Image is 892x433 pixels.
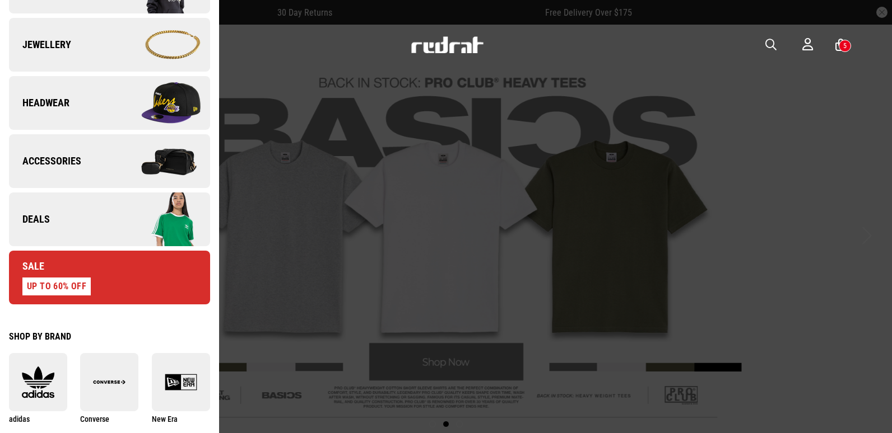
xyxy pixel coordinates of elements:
[9,213,50,226] span: Deals
[9,134,210,188] a: Accessories Company
[9,154,81,168] span: Accessories
[22,277,91,295] div: UP TO 60% OFF
[9,260,44,273] span: Sale
[9,251,210,304] a: Sale UP TO 60% OFF
[80,353,138,424] a: Converse Converse
[152,353,210,424] a: New Era New Era
[9,76,210,130] a: Headwear Company
[9,331,210,342] div: Shop by Brand
[109,17,210,73] img: Company
[9,192,210,246] a: Deals Company
[410,36,484,53] img: Redrat logo
[80,415,109,423] span: Converse
[109,133,210,189] img: Company
[80,366,138,398] img: Converse
[9,18,210,72] a: Jewellery Company
[109,191,210,247] img: Company
[152,366,210,398] img: New Era
[9,96,69,110] span: Headwear
[109,75,210,131] img: Company
[9,353,67,424] a: adidas adidas
[843,42,847,50] div: 5
[835,39,846,51] a: 5
[9,415,30,423] span: adidas
[9,38,71,51] span: Jewellery
[9,4,43,38] button: Open LiveChat chat widget
[9,366,67,398] img: adidas
[152,415,178,423] span: New Era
